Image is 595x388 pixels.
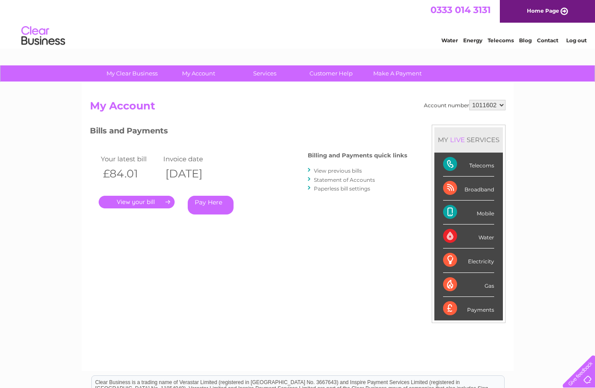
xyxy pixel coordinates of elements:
img: logo.png [21,23,65,49]
td: Invoice date [161,153,224,165]
a: Water [441,37,458,44]
h4: Billing and Payments quick links [308,152,407,159]
a: Make A Payment [361,65,433,82]
div: LIVE [448,136,467,144]
a: Statement of Accounts [314,177,375,183]
a: Log out [566,37,587,44]
div: Water [443,225,494,248]
div: Account number [424,100,506,110]
div: Telecoms [443,153,494,177]
a: Services [229,65,301,82]
th: £84.01 [99,165,162,183]
a: My Clear Business [96,65,168,82]
div: Mobile [443,201,494,225]
h2: My Account [90,100,506,116]
div: Gas [443,273,494,297]
a: Blog [519,37,532,44]
td: Your latest bill [99,153,162,165]
a: 0333 014 3131 [430,4,491,15]
a: Pay Here [188,196,234,214]
div: Clear Business is a trading name of Verastar Limited (registered in [GEOGRAPHIC_DATA] No. 3667643... [92,5,504,42]
a: Paperless bill settings [314,185,370,192]
a: My Account [162,65,234,82]
div: MY SERVICES [434,127,503,152]
a: Energy [463,37,482,44]
h3: Bills and Payments [90,125,407,140]
a: Contact [537,37,558,44]
a: Telecoms [488,37,514,44]
th: [DATE] [161,165,224,183]
a: View previous bills [314,167,362,174]
div: Broadband [443,177,494,201]
div: Electricity [443,248,494,272]
a: Customer Help [295,65,367,82]
div: Payments [443,297,494,320]
a: . [99,196,175,208]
